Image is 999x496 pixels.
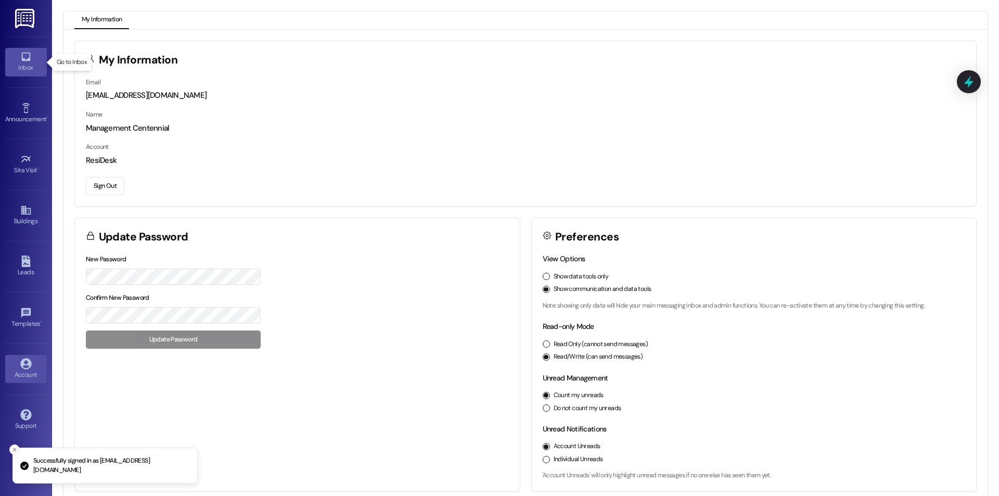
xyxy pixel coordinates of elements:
label: Confirm New Password [86,294,149,302]
button: Sign Out [86,177,124,195]
button: My Information [74,11,129,29]
h3: My Information [99,55,178,66]
a: Inbox [5,48,47,76]
span: • [37,165,39,172]
span: • [40,319,42,326]
label: Do not count my unreads [554,404,621,413]
label: Read Only (cannot send messages) [554,340,648,349]
label: Read-only Mode [543,322,594,331]
label: Unread Management [543,373,608,383]
div: ResiDesk [86,155,965,166]
a: Account [5,355,47,383]
h3: Update Password [99,232,188,243]
a: Support [5,406,47,434]
img: ResiDesk Logo [15,9,36,28]
label: Read/Write (can send messages) [554,352,643,362]
label: Show communication and data tools [554,285,651,294]
p: Note: showing only data will hide your main messaging inbox and admin functions. You can re-activ... [543,301,966,311]
div: Management Centennial [86,123,965,134]
p: Successfully signed in as [EMAIL_ADDRESS][DOMAIN_NAME] [33,456,189,475]
div: [EMAIL_ADDRESS][DOMAIN_NAME] [86,90,965,101]
label: Account [86,143,109,151]
label: Count my unreads [554,391,604,400]
label: Show data tools only [554,272,609,282]
label: Unread Notifications [543,424,607,434]
a: Site Visit • [5,150,47,179]
a: Buildings [5,201,47,230]
label: Account Unreads [554,442,600,451]
p: Go to Inbox [57,58,87,67]
p: 'Account Unreads' will only highlight unread messages if no one else has seen them yet. [543,471,966,480]
label: Email [86,78,100,86]
label: View Options [543,254,585,263]
button: Close toast [9,444,20,455]
span: • [46,114,48,121]
a: Templates • [5,304,47,332]
label: Individual Unreads [554,455,603,464]
h3: Preferences [555,232,619,243]
label: Name [86,110,103,119]
a: Leads [5,252,47,281]
label: New Password [86,255,126,263]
